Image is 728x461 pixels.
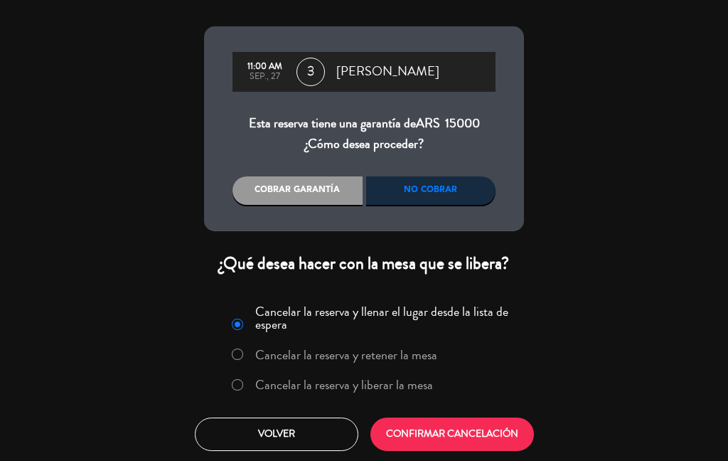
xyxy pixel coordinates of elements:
[336,61,439,83] span: [PERSON_NAME]
[255,349,437,361] label: Cancelar la reserva y retener la mesa
[232,176,363,205] div: Cobrar garantía
[366,176,496,205] div: No cobrar
[255,305,515,331] label: Cancelar la reserva y llenar el lugar desde la lista de espera
[240,62,289,72] div: 11:00 AM
[232,113,496,155] div: Esta reserva tiene una garantía de ¿Cómo desea proceder?
[370,418,534,451] button: CONFIRMAR CANCELACIÓN
[240,72,289,82] div: sep., 27
[195,418,358,451] button: Volver
[296,58,325,86] span: 3
[255,378,433,391] label: Cancelar la reserva y liberar la mesa
[416,114,440,132] span: ARS
[445,114,480,132] span: 15000
[204,253,524,275] div: ¿Qué desea hacer con la mesa que se libera?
